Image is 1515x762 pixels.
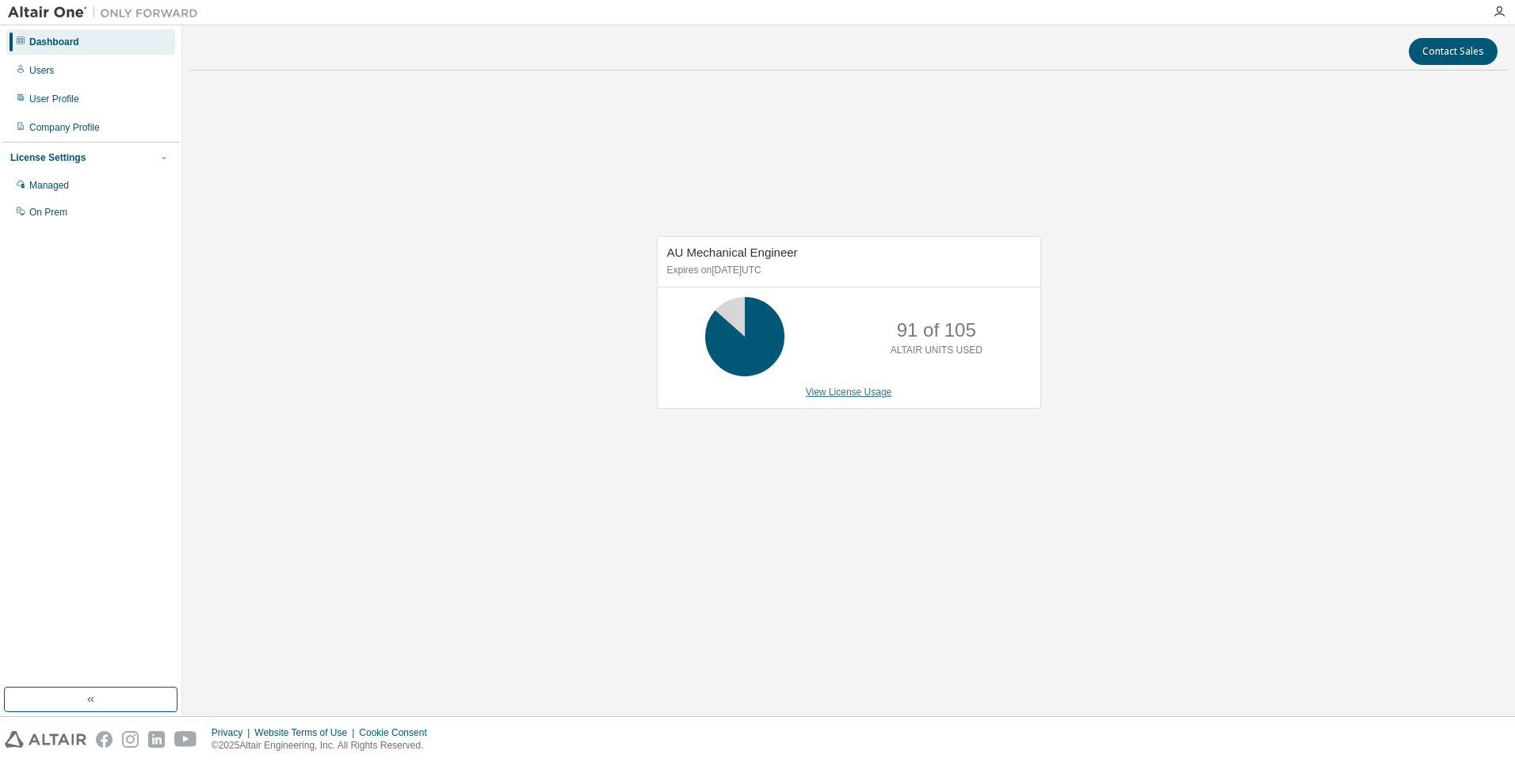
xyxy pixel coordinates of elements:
div: License Settings [10,151,86,164]
div: Dashboard [29,36,79,48]
img: linkedin.svg [148,731,165,748]
p: © 2025 Altair Engineering, Inc. All Rights Reserved. [212,739,437,752]
div: Company Profile [29,121,100,134]
p: Expires on [DATE] UTC [667,264,1027,277]
div: Cookie Consent [359,726,436,739]
div: On Prem [29,206,67,219]
div: Website Terms of Use [254,726,359,739]
div: Managed [29,179,69,192]
img: youtube.svg [174,731,197,748]
span: AU Mechanical Engineer [667,246,798,259]
img: facebook.svg [96,731,113,748]
div: Privacy [212,726,254,739]
div: Users [29,64,54,77]
p: 91 of 105 [897,317,976,344]
button: Contact Sales [1409,38,1498,65]
img: Altair One [8,5,206,21]
div: User Profile [29,93,79,105]
img: altair_logo.svg [5,731,86,748]
p: ALTAIR UNITS USED [891,344,983,357]
img: instagram.svg [122,731,139,748]
a: View License Usage [806,387,892,398]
